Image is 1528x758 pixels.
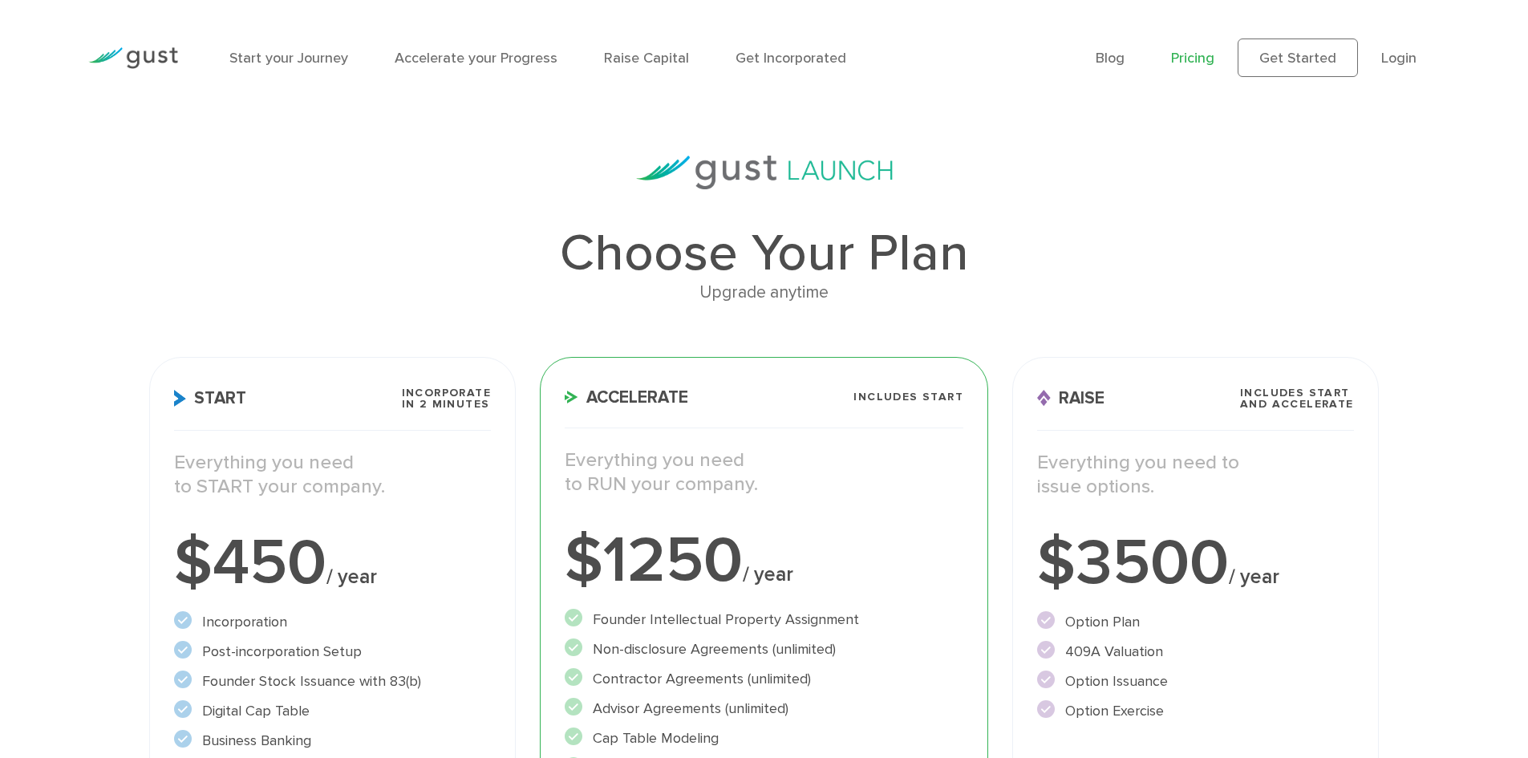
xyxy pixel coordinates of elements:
span: Accelerate [565,389,688,406]
div: $450 [174,531,491,595]
p: Everything you need to issue options. [1037,451,1354,499]
li: Cap Table Modeling [565,728,963,749]
a: Blog [1096,50,1125,67]
p: Everything you need to START your company. [174,451,491,499]
span: / year [743,562,793,586]
li: Founder Intellectual Property Assignment [565,609,963,630]
img: Accelerate Icon [565,391,578,403]
li: Incorporation [174,611,491,633]
a: Start your Journey [229,50,348,67]
a: Raise Capital [604,50,689,67]
span: / year [1229,565,1279,589]
a: Login [1381,50,1417,67]
a: Accelerate your Progress [395,50,557,67]
span: Includes START [853,391,963,403]
li: 409A Valuation [1037,641,1354,663]
li: Non-disclosure Agreements (unlimited) [565,638,963,660]
img: gust-launch-logos.svg [636,156,893,189]
span: Incorporate in 2 Minutes [402,387,491,410]
span: Includes START and ACCELERATE [1240,387,1354,410]
p: Everything you need to RUN your company. [565,448,963,497]
div: Upgrade anytime [149,279,1378,306]
img: Gust Logo [88,47,178,69]
a: Pricing [1171,50,1214,67]
div: $3500 [1037,531,1354,595]
li: Founder Stock Issuance with 83(b) [174,671,491,692]
h1: Choose Your Plan [149,228,1378,279]
li: Option Exercise [1037,700,1354,722]
li: Digital Cap Table [174,700,491,722]
div: $1250 [565,529,963,593]
li: Post-incorporation Setup [174,641,491,663]
img: Raise Icon [1037,390,1051,407]
a: Get Started [1238,39,1358,77]
li: Option Issuance [1037,671,1354,692]
li: Contractor Agreements (unlimited) [565,668,963,690]
span: Raise [1037,390,1104,407]
li: Business Banking [174,730,491,752]
li: Option Plan [1037,611,1354,633]
span: / year [326,565,377,589]
span: Start [174,390,246,407]
a: Get Incorporated [736,50,846,67]
li: Advisor Agreements (unlimited) [565,698,963,719]
img: Start Icon X2 [174,390,186,407]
